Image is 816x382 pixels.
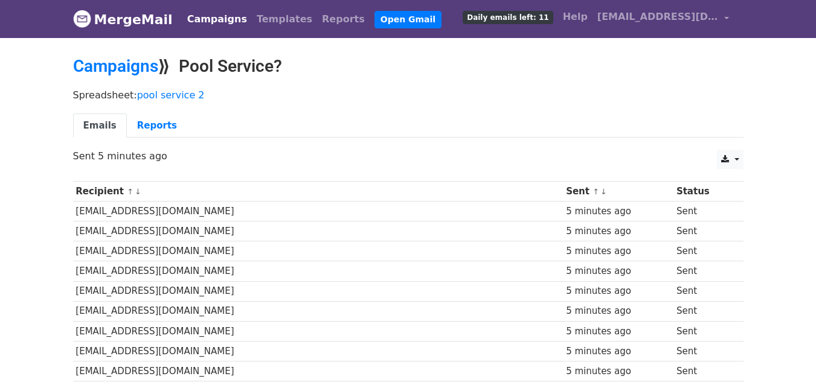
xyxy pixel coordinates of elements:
[673,261,734,281] td: Sent
[566,325,670,339] div: 5 minutes ago
[73,150,744,162] p: Sent 5 minutes ago
[673,182,734,202] th: Status
[566,284,670,298] div: 5 minutes ago
[563,182,673,202] th: Sent
[73,182,564,202] th: Recipient
[673,361,734,381] td: Sent
[73,89,744,101] p: Spreadsheet:
[566,264,670,278] div: 5 minutes ago
[73,221,564,241] td: [EMAIL_ADDRESS][DOMAIN_NAME]
[73,361,564,381] td: [EMAIL_ADDRESS][DOMAIN_NAME]
[73,261,564,281] td: [EMAIL_ADDRESS][DOMAIN_NAME]
[73,281,564,301] td: [EMAIL_ADDRESS][DOMAIN_NAME]
[673,301,734,321] td: Sent
[673,341,734,361] td: Sent
[73,10,91,28] img: MergeMail logo
[127,187,133,196] a: ↑
[73,202,564,221] td: [EMAIL_ADDRESS][DOMAIN_NAME]
[73,113,127,138] a: Emails
[673,202,734,221] td: Sent
[458,5,557,29] a: Daily emails left: 11
[593,187,599,196] a: ↑
[73,56,744,77] h2: ⟫ Pool Service?
[135,187,141,196] a: ↓
[73,56,158,76] a: Campaigns
[566,345,670,358] div: 5 minutes ago
[597,10,718,24] span: [EMAIL_ADDRESS][DOMAIN_NAME]
[137,89,205,101] a: pool service 2
[673,221,734,241] td: Sent
[566,205,670,218] div: 5 minutes ago
[673,281,734,301] td: Sent
[374,11,442,28] a: Open Gmail
[673,321,734,341] td: Sent
[73,301,564,321] td: [EMAIL_ADDRESS][DOMAIN_NAME]
[182,7,252,31] a: Campaigns
[600,187,607,196] a: ↓
[73,7,173,32] a: MergeMail
[317,7,370,31] a: Reports
[673,241,734,261] td: Sent
[252,7,317,31] a: Templates
[566,364,670,378] div: 5 minutes ago
[73,321,564,341] td: [EMAIL_ADDRESS][DOMAIN_NAME]
[593,5,734,33] a: [EMAIL_ADDRESS][DOMAIN_NAME]
[463,11,553,24] span: Daily emails left: 11
[566,224,670,238] div: 5 minutes ago
[558,5,593,29] a: Help
[73,341,564,361] td: [EMAIL_ADDRESS][DOMAIN_NAME]
[566,304,670,318] div: 5 minutes ago
[127,113,187,138] a: Reports
[566,244,670,258] div: 5 minutes ago
[73,241,564,261] td: [EMAIL_ADDRESS][DOMAIN_NAME]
